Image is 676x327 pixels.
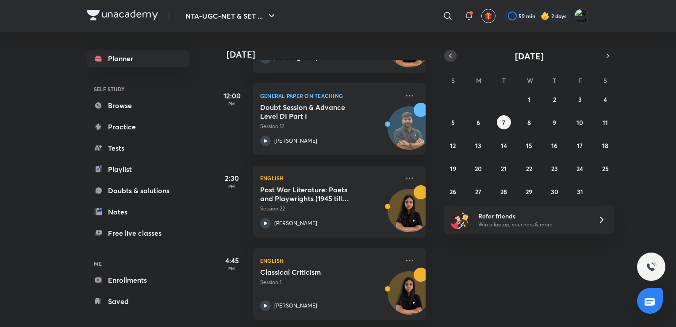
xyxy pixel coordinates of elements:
h5: Post War Literature: Poets and Playwrights (1945 till 1990) [260,185,370,203]
abbr: Tuesday [502,76,506,85]
abbr: October 29, 2025 [526,187,532,196]
abbr: October 6, 2025 [476,118,480,127]
h5: 12:00 [214,90,250,101]
abbr: October 22, 2025 [526,164,532,173]
button: October 26, 2025 [446,184,460,199]
img: streak [541,12,549,20]
button: October 27, 2025 [471,184,485,199]
a: Enrollments [87,271,189,289]
abbr: October 25, 2025 [602,164,609,173]
abbr: Thursday [553,76,556,85]
abbr: October 7, 2025 [502,118,505,127]
button: October 31, 2025 [573,184,587,199]
button: October 25, 2025 [598,161,612,175]
h5: 4:45 [214,255,250,266]
abbr: October 13, 2025 [475,141,481,150]
button: October 30, 2025 [547,184,561,199]
abbr: October 17, 2025 [577,141,583,150]
img: referral [451,211,469,229]
h5: Doubt Session & Advance Level DI Part I [260,103,370,121]
p: PM [214,183,250,189]
img: Avatar [388,111,430,154]
abbr: Friday [578,76,582,85]
button: October 5, 2025 [446,115,460,129]
p: [PERSON_NAME] [274,219,317,227]
h4: [DATE] [227,49,434,60]
p: [PERSON_NAME] [274,302,317,310]
a: Saved [87,292,189,310]
p: Win a laptop, vouchers & more [478,221,587,229]
abbr: October 4, 2025 [603,95,607,104]
a: Playlist [87,160,189,178]
abbr: October 11, 2025 [603,118,608,127]
button: October 24, 2025 [573,161,587,175]
button: October 19, 2025 [446,161,460,175]
p: General Paper on Teaching [260,90,399,101]
a: Notes [87,203,189,221]
abbr: October 20, 2025 [475,164,482,173]
button: October 17, 2025 [573,138,587,152]
h6: SELF STUDY [87,82,189,97]
button: October 11, 2025 [598,115,612,129]
button: October 22, 2025 [522,161,536,175]
a: Practice [87,118,189,136]
button: October 4, 2025 [598,92,612,106]
p: English [260,255,399,266]
h5: Classical Criticism [260,268,370,276]
abbr: Sunday [451,76,455,85]
abbr: Saturday [603,76,607,85]
abbr: October 24, 2025 [576,164,583,173]
abbr: October 12, 2025 [450,141,456,150]
button: October 28, 2025 [497,184,511,199]
button: [DATE] [457,50,602,62]
img: Company Logo [87,10,158,20]
button: October 13, 2025 [471,138,485,152]
h6: ME [87,256,189,271]
button: October 3, 2025 [573,92,587,106]
button: October 15, 2025 [522,138,536,152]
button: October 14, 2025 [497,138,511,152]
abbr: October 5, 2025 [451,118,455,127]
abbr: October 2, 2025 [553,95,556,104]
button: October 18, 2025 [598,138,612,152]
span: [DATE] [515,50,544,62]
abbr: October 15, 2025 [526,141,532,150]
img: ttu [646,261,657,272]
a: Browse [87,97,189,114]
h6: Refer friends [478,211,587,221]
a: Free live classes [87,224,189,242]
abbr: Monday [476,76,481,85]
button: avatar [481,9,495,23]
button: NTA-UGC-NET & SET ... [180,7,282,25]
abbr: Wednesday [527,76,533,85]
abbr: October 8, 2025 [527,118,531,127]
abbr: October 21, 2025 [501,164,507,173]
p: [PERSON_NAME] [274,137,317,145]
abbr: October 3, 2025 [578,95,582,104]
abbr: October 27, 2025 [475,187,481,196]
abbr: October 30, 2025 [551,187,558,196]
img: avatar [484,12,492,20]
button: October 9, 2025 [547,115,561,129]
abbr: October 10, 2025 [576,118,583,127]
p: Session 12 [260,122,399,130]
button: October 8, 2025 [522,115,536,129]
button: October 2, 2025 [547,92,561,106]
abbr: October 9, 2025 [553,118,556,127]
p: Session 1 [260,278,399,286]
img: Avatar [388,194,430,236]
abbr: October 28, 2025 [500,187,507,196]
abbr: October 18, 2025 [602,141,608,150]
h5: 2:30 [214,173,250,183]
button: October 21, 2025 [497,161,511,175]
abbr: October 1, 2025 [528,95,530,104]
a: Doubts & solutions [87,182,189,199]
button: October 12, 2025 [446,138,460,152]
button: October 16, 2025 [547,138,561,152]
abbr: October 14, 2025 [501,141,507,150]
p: PM [214,266,250,271]
button: October 29, 2025 [522,184,536,199]
a: Planner [87,50,189,67]
button: October 6, 2025 [471,115,485,129]
img: Varsha V [574,8,589,23]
